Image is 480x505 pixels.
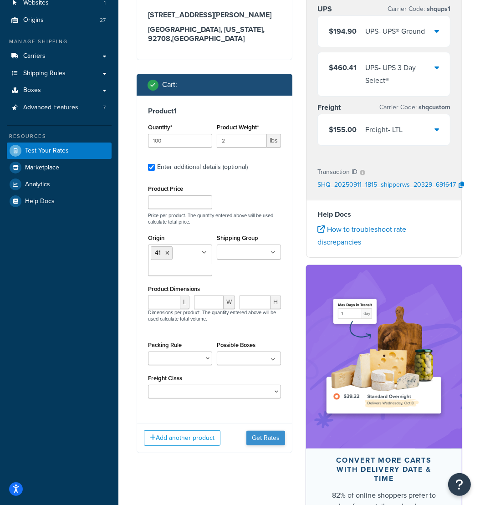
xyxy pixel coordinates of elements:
a: Analytics [7,176,112,193]
p: Carrier Code: [379,101,450,114]
a: Marketplace [7,159,112,176]
span: Origins [23,16,44,24]
div: Resources [7,133,112,140]
div: UPS - UPS 3 Day Select® [365,61,434,87]
a: Boxes [7,82,112,99]
p: Transaction ID [317,166,357,179]
span: Marketplace [25,164,59,172]
li: Origins [7,12,112,29]
div: Freight - LTL [365,123,403,136]
h3: UPS [317,5,332,14]
span: 7 [103,104,106,112]
h3: [STREET_ADDRESS][PERSON_NAME] [148,10,281,20]
span: $194.90 [329,26,357,36]
span: lbs [267,134,281,148]
span: H [271,296,281,309]
input: Enter additional details (optional) [148,164,155,171]
input: 0.0 [148,134,212,148]
label: Product Weight* [217,124,259,131]
span: Analytics [25,181,50,189]
span: $155.00 [329,124,357,135]
span: $460.41 [329,62,357,73]
span: Test Your Rates [25,147,69,155]
a: How to troubleshoot rate discrepancies [317,224,406,247]
label: Freight Class [148,375,182,382]
span: W [224,296,235,309]
span: 41 [155,248,161,258]
p: SHQ_20250911_1815_shipperws_20329_691647 [317,179,456,192]
div: Manage Shipping [7,38,112,46]
div: Enter additional details (optional) [157,161,248,173]
h4: Help Docs [317,209,450,220]
p: Price per product. The quantity entered above will be used calculate total price. [146,212,283,225]
div: UPS - UPS® Ground [365,25,425,38]
h2: Cart : [162,81,177,89]
a: Origins27 [7,12,112,29]
li: Advanced Features [7,99,112,116]
span: L [180,296,189,309]
span: Shipping Rules [23,70,66,77]
p: Carrier Code: [388,3,450,15]
button: Get Rates [246,431,285,445]
label: Possible Boxes [217,342,255,348]
label: Packing Rule [148,342,182,348]
a: Carriers [7,48,112,65]
label: Origin [148,235,164,241]
div: Convert more carts with delivery date & time [328,456,440,483]
input: 0.00 [217,134,267,148]
a: Advanced Features7 [7,99,112,116]
span: shqcustom [417,102,450,112]
a: Help Docs [7,193,112,209]
label: Quantity* [148,124,172,131]
span: Boxes [23,87,41,94]
span: Help Docs [25,198,55,205]
span: shqups1 [425,4,450,14]
h3: Product 1 [148,107,281,116]
h3: Freight [317,103,341,112]
span: Advanced Features [23,104,78,112]
label: Product Dimensions [148,286,200,292]
a: Shipping Rules [7,65,112,82]
a: Test Your Rates [7,143,112,159]
button: Open Resource Center [448,473,471,496]
label: Product Price [148,185,183,192]
h3: [GEOGRAPHIC_DATA], [US_STATE], 92708 , [GEOGRAPHIC_DATA] [148,25,281,43]
span: 27 [100,16,106,24]
img: feature-image-ddt-36eae7f7280da8017bfb280eaccd9c446f90b1fe08728e4019434db127062ab4.png [320,279,448,435]
button: Add another product [144,430,220,446]
label: Shipping Group [217,235,258,241]
p: Dimensions per product. The quantity entered above will be used calculate total volume. [146,309,283,322]
span: Carriers [23,52,46,60]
